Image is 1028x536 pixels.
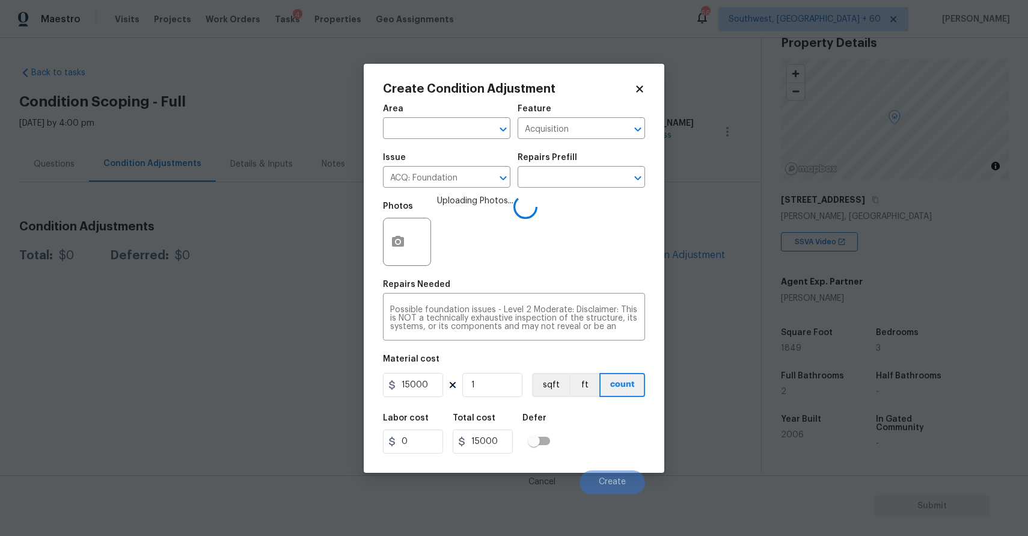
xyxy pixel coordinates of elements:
h5: Total cost [453,414,495,422]
button: Open [629,170,646,186]
button: sqft [532,373,569,397]
h5: Area [383,105,403,113]
h2: Create Condition Adjustment [383,83,634,95]
button: Open [629,121,646,138]
h5: Repairs Prefill [518,153,577,162]
h5: Feature [518,105,551,113]
button: Open [495,170,512,186]
h5: Photos [383,202,413,211]
h5: Material cost [383,355,439,363]
span: Create [599,478,626,487]
h5: Repairs Needed [383,280,450,289]
button: Create [580,470,645,494]
h5: Issue [383,153,406,162]
span: Cancel [528,478,555,487]
h5: Labor cost [383,414,429,422]
textarea: Possible foundation issues - Level 2 Moderate: Disclaimer: This is NOT a technically exhaustive i... [390,306,638,331]
h5: Defer [522,414,546,422]
button: ft [569,373,599,397]
span: Uploading Photos... [437,195,513,273]
button: count [599,373,645,397]
button: Cancel [509,470,575,494]
button: Open [495,121,512,138]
